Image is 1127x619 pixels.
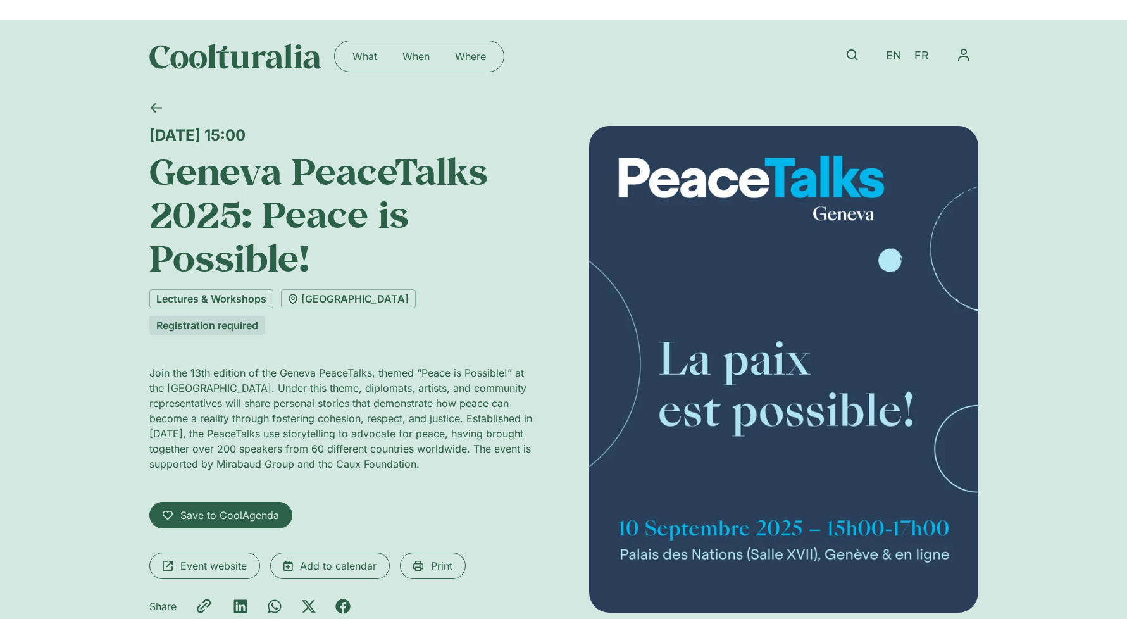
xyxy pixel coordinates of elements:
a: EN [880,47,908,65]
span: Add to calendar [300,558,377,573]
p: Join the 13th edition of the Geneva PeaceTalks, themed “Peace is Possible!” at the [GEOGRAPHIC_DA... [149,365,539,472]
a: Lectures & Workshops [149,289,273,308]
div: Share on linkedin [233,599,248,614]
h1: Geneva PeaceTalks 2025: Peace is Possible! [149,149,539,279]
a: Add to calendar [270,553,390,579]
a: Save to CoolAgenda [149,502,292,528]
a: Event website [149,553,260,579]
span: EN [886,49,902,63]
span: Print [431,558,452,573]
nav: Menu [340,46,499,66]
a: When [390,46,442,66]
p: Share [149,599,177,614]
a: [GEOGRAPHIC_DATA] [281,289,416,308]
span: FR [914,49,929,63]
a: What [340,46,390,66]
a: FR [908,47,935,65]
a: Where [442,46,499,66]
img: Coolturalia - Geneva PeaceTalks 2025: La paix est possible! [589,126,978,613]
a: Print [400,553,466,579]
div: Share on x-twitter [301,599,316,614]
span: Save to CoolAgenda [180,508,279,523]
div: Share on whatsapp [267,599,282,614]
nav: Menu [949,41,978,70]
span: Event website [180,558,247,573]
div: Share on facebook [335,599,351,614]
div: [DATE] 15:00 [149,126,539,144]
div: Registration required [149,316,265,335]
button: Menu Toggle [949,41,978,70]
